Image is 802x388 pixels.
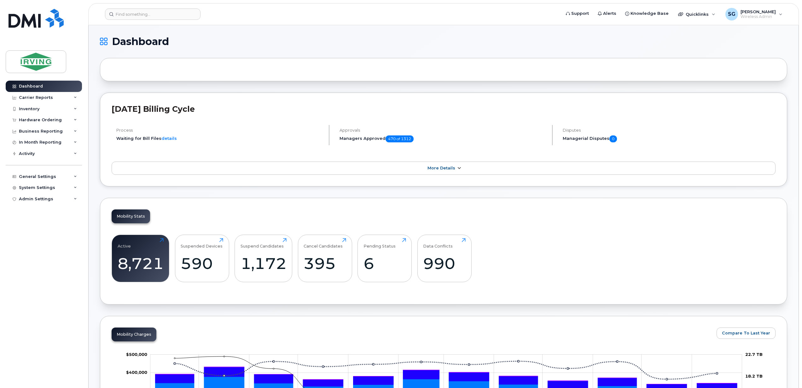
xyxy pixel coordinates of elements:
h4: Process [116,128,323,133]
div: 8,721 [118,254,164,273]
div: 6 [363,254,406,273]
div: Active [118,238,131,248]
a: Data Conflicts990 [423,238,466,278]
h5: Managerial Disputes [563,135,776,142]
span: 470 of 1312 [386,135,414,142]
span: More Details [427,166,455,170]
a: Suspend Candidates1,172 [241,238,287,278]
a: Active8,721 [118,238,164,278]
div: Cancel Candidates [304,238,343,248]
button: Compare To Last Year [717,328,776,339]
h2: [DATE] Billing Cycle [112,104,776,114]
div: Data Conflicts [423,238,453,248]
tspan: 22.7 TB [745,352,763,357]
div: 395 [304,254,346,273]
div: Suspended Devices [181,238,223,248]
a: details [161,136,177,141]
li: Waiting for Bill Files [116,135,323,141]
tspan: $400,000 [126,370,147,375]
div: 990 [423,254,466,273]
span: 0 [609,135,617,142]
span: Dashboard [112,37,169,46]
h4: Disputes [563,128,776,133]
h4: Approvals [340,128,547,133]
tspan: $500,000 [126,352,147,357]
h5: Managers Approved [340,135,547,142]
div: Pending Status [363,238,396,248]
span: Compare To Last Year [722,330,770,336]
g: $0 [126,352,147,357]
g: $0 [126,370,147,375]
tspan: 18.2 TB [745,374,763,379]
a: Suspended Devices590 [181,238,223,278]
div: Suspend Candidates [241,238,284,248]
div: 1,172 [241,254,287,273]
a: Cancel Candidates395 [304,238,346,278]
a: Pending Status6 [363,238,406,278]
div: 590 [181,254,223,273]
